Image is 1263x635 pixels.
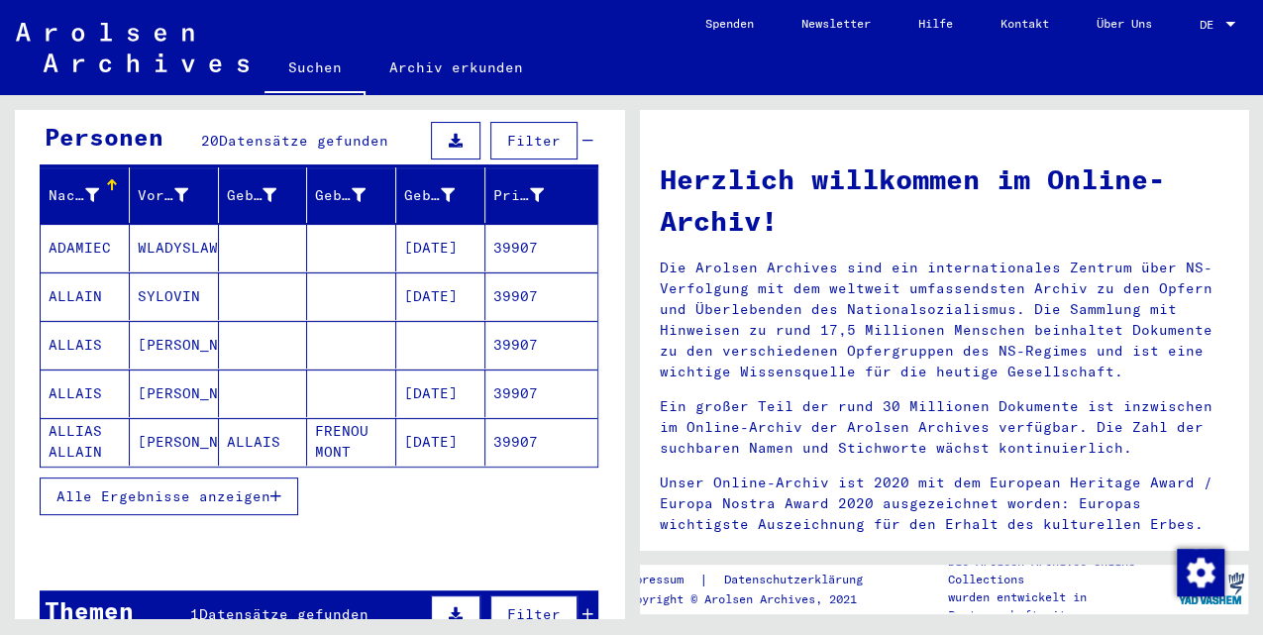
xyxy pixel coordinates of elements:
div: Geburtsname [227,185,277,206]
mat-cell: [DATE] [396,370,485,417]
a: Suchen [264,44,366,95]
mat-cell: 39907 [485,224,597,271]
span: DE [1200,18,1221,32]
mat-header-cell: Geburtsname [219,167,308,223]
p: Die Arolsen Archives Online-Collections [947,553,1172,588]
span: Filter [507,132,561,150]
p: Unser Online-Archiv ist 2020 mit dem European Heritage Award / Europa Nostra Award 2020 ausgezeic... [660,473,1229,535]
div: Geburtsname [227,179,307,211]
span: 1 [190,605,199,623]
div: Personen [45,119,163,155]
div: Geburtsdatum [404,185,455,206]
span: 20 [201,132,219,150]
mat-cell: WLADYSLAW [130,224,219,271]
mat-cell: ADAMIEC [41,224,130,271]
span: Datensätze gefunden [219,132,388,150]
mat-cell: ALLAIS [41,321,130,369]
img: Zustimmung ändern [1177,549,1224,596]
mat-cell: [PERSON_NAME] [130,370,219,417]
img: Arolsen_neg.svg [16,23,249,72]
mat-header-cell: Nachname [41,167,130,223]
mat-header-cell: Geburt‏ [307,167,396,223]
span: Filter [507,605,561,623]
mat-cell: FRENOU MONT [307,418,396,466]
button: Alle Ergebnisse anzeigen [40,477,298,515]
p: Ein großer Teil der rund 30 Millionen Dokumente ist inzwischen im Online-Archiv der Arolsen Archi... [660,396,1229,459]
a: Datenschutzerklärung [707,570,886,590]
mat-cell: ALLAIS [41,370,130,417]
mat-cell: ALLAIN [41,272,130,320]
mat-cell: [DATE] [396,224,485,271]
mat-cell: [PERSON_NAME] [130,321,219,369]
div: Prisoner # [493,185,544,206]
mat-cell: 39907 [485,370,597,417]
p: Die Arolsen Archives sind ein internationales Zentrum über NS-Verfolgung mit dem weltweit umfasse... [660,258,1229,382]
mat-cell: ALLAIS [219,418,308,466]
mat-cell: 39907 [485,321,597,369]
span: Datensätze gefunden [199,605,368,623]
mat-header-cell: Prisoner # [485,167,597,223]
div: Geburtsdatum [404,179,484,211]
a: Impressum [620,570,698,590]
mat-cell: SYLOVIN [130,272,219,320]
h1: Herzlich willkommen im Online-Archiv! [660,159,1229,242]
div: Vorname [138,179,218,211]
div: | [620,570,886,590]
div: Prisoner # [493,179,574,211]
div: Themen [45,592,134,628]
img: yv_logo.png [1174,564,1248,613]
mat-header-cell: Vorname [130,167,219,223]
div: Nachname [49,185,99,206]
a: Archiv erkunden [366,44,547,91]
div: Vorname [138,185,188,206]
mat-cell: [DATE] [396,272,485,320]
div: Geburt‏ [315,185,366,206]
mat-cell: ALLIAS ALLAIN [41,418,130,466]
button: Filter [490,122,578,159]
div: Nachname [49,179,129,211]
mat-cell: 39907 [485,272,597,320]
p: wurden entwickelt in Partnerschaft mit [947,588,1172,624]
div: Geburt‏ [315,179,395,211]
span: Alle Ergebnisse anzeigen [56,487,270,505]
mat-cell: 39907 [485,418,597,466]
button: Filter [490,595,578,633]
mat-cell: [PERSON_NAME] [130,418,219,466]
mat-header-cell: Geburtsdatum [396,167,485,223]
mat-cell: [DATE] [396,418,485,466]
p: Copyright © Arolsen Archives, 2021 [620,590,886,608]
